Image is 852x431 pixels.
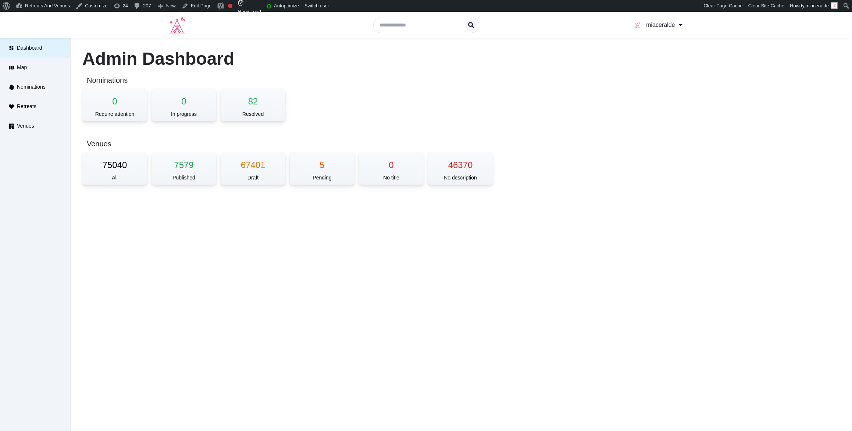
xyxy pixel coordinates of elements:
div: 5 [290,152,354,171]
span: Require attention [95,111,135,117]
a: miaceralde [633,15,683,35]
a: 82Resolved [221,88,285,121]
span: Draft [247,175,259,181]
a: 5Pending [290,152,354,185]
h2: Venues [87,139,840,149]
h2: Nominations [87,75,840,85]
span: Venues [17,122,34,130]
div: Focus keyphrase not set [228,4,232,8]
a: 0No title [359,152,424,185]
a: 67401Draft [221,152,285,185]
div: 67401 [221,152,285,171]
span: Clear Site Cache [748,3,784,8]
div: 0 [151,88,216,107]
h1: Admin Dashboard [82,50,840,68]
a: 0In progress [151,88,216,121]
span: Published [172,175,195,181]
a: 75040All [82,152,147,185]
span: Clear Page Cache [704,3,743,8]
div: 75040 [82,152,147,171]
span: miaceralde [805,3,829,8]
div: 7579 [151,152,216,171]
span: Map [17,64,27,71]
span: All [112,175,118,181]
span: In progress [171,111,197,117]
a: 46370No description [428,152,493,185]
span: Pending [313,175,331,181]
span: Retreats [17,103,36,110]
span: Resolved [242,111,264,117]
a: 0Require attention [82,88,147,121]
span: No title [383,175,399,181]
div: 0 [82,88,147,107]
span: No description [444,175,477,181]
div: 46370 [428,152,493,171]
div: 82 [221,88,285,107]
span: Dashboard [17,44,42,52]
div: 0 [359,152,424,171]
a: 7579Published [151,152,216,185]
span: Nominations [17,83,46,91]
